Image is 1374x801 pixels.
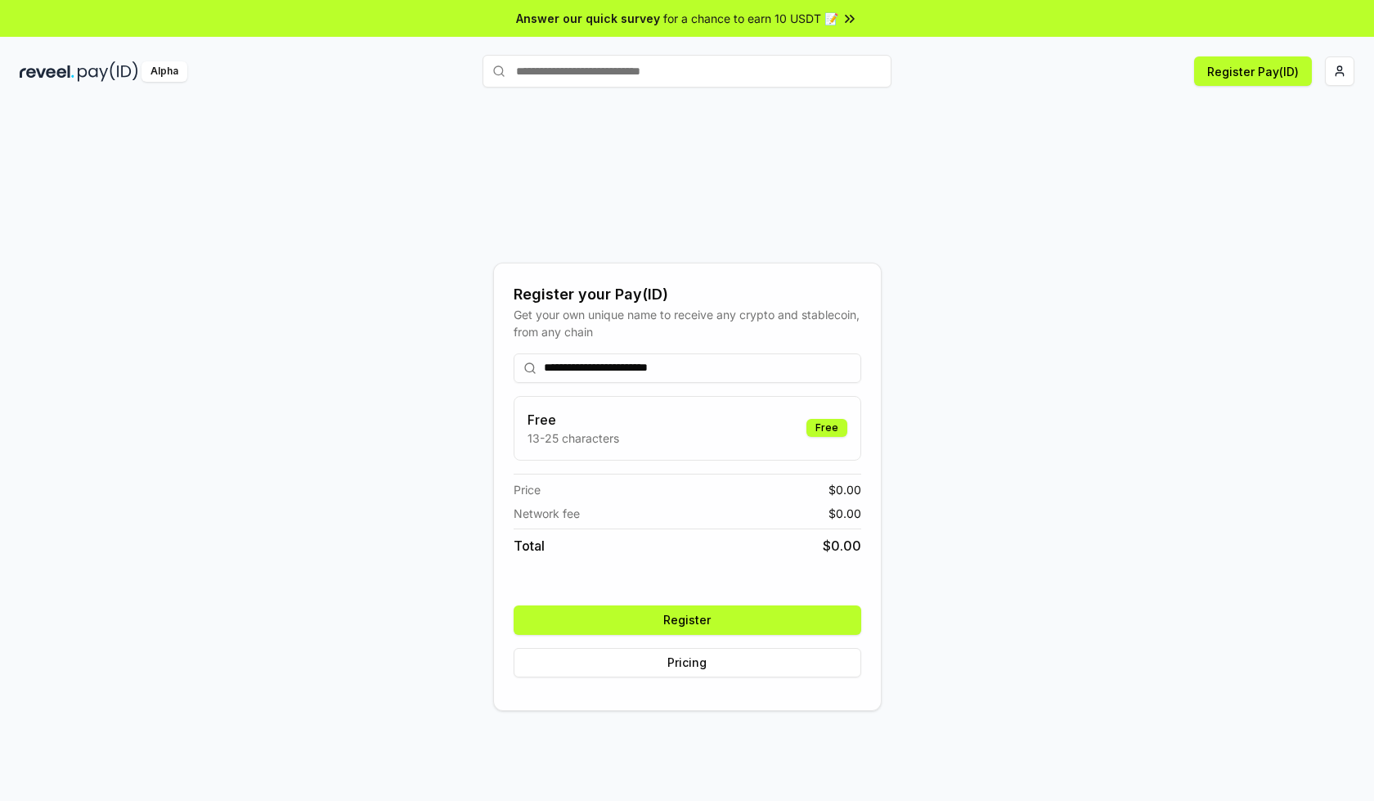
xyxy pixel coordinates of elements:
button: Pricing [514,648,861,677]
div: Get your own unique name to receive any crypto and stablecoin, from any chain [514,306,861,340]
span: $ 0.00 [828,505,861,522]
span: $ 0.00 [823,536,861,556]
span: $ 0.00 [828,481,861,498]
span: Total [514,536,545,556]
img: reveel_dark [20,61,74,82]
span: Network fee [514,505,580,522]
img: pay_id [78,61,138,82]
h3: Free [528,410,619,430]
div: Register your Pay(ID) [514,283,861,306]
span: Answer our quick survey [516,10,660,27]
button: Register Pay(ID) [1194,56,1312,86]
div: Free [806,419,847,437]
button: Register [514,605,861,635]
span: for a chance to earn 10 USDT 📝 [663,10,838,27]
p: 13-25 characters [528,430,619,447]
span: Price [514,481,541,498]
div: Alpha [141,61,187,82]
